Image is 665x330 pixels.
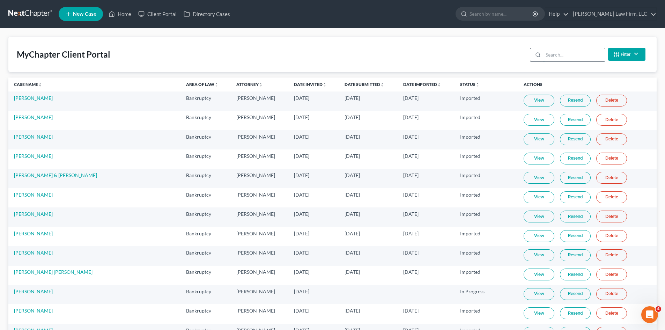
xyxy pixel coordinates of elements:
a: View [524,211,554,222]
td: [PERSON_NAME] [231,91,288,111]
span: [DATE] [403,192,419,198]
td: Imported [455,207,518,227]
a: [PERSON_NAME] [14,114,53,120]
td: [PERSON_NAME] [231,285,288,304]
i: unfold_more [38,83,42,87]
span: [DATE] [403,114,419,120]
a: Resend [560,307,591,319]
td: Imported [455,188,518,207]
td: Bankruptcy [180,246,231,265]
td: [PERSON_NAME] [231,266,288,285]
span: [DATE] [294,211,309,217]
i: unfold_more [323,83,327,87]
span: New Case [73,12,96,17]
a: [PERSON_NAME] [14,95,53,101]
i: unfold_more [437,83,441,87]
td: [PERSON_NAME] [231,227,288,246]
a: Client Portal [135,8,180,20]
td: Imported [455,246,518,265]
a: View [524,133,554,145]
a: View [524,249,554,261]
a: Delete [596,249,627,261]
a: View [524,95,554,107]
i: unfold_more [214,83,219,87]
span: [DATE] [403,134,419,140]
td: Bankruptcy [180,227,231,246]
a: Delete [596,211,627,222]
a: Case Nameunfold_more [14,82,42,87]
span: [DATE] [294,230,309,236]
span: [DATE] [294,192,309,198]
td: [PERSON_NAME] [231,304,288,323]
span: [DATE] [345,95,360,101]
td: Imported [455,111,518,130]
span: [DATE] [403,308,419,314]
i: unfold_more [380,83,384,87]
span: [DATE] [345,172,360,178]
td: [PERSON_NAME] [231,130,288,149]
span: [DATE] [294,250,309,256]
a: View [524,230,554,242]
span: [DATE] [294,172,309,178]
td: Bankruptcy [180,266,231,285]
td: Bankruptcy [180,169,231,188]
a: Resend [560,114,591,126]
td: Imported [455,130,518,149]
i: unfold_more [259,83,263,87]
a: Delete [596,114,627,126]
span: [DATE] [403,211,419,217]
span: [DATE] [294,95,309,101]
td: Imported [455,91,518,111]
a: Resend [560,211,591,222]
span: [DATE] [345,230,360,236]
a: [PERSON_NAME] [14,308,53,314]
span: [DATE] [294,134,309,140]
td: Bankruptcy [180,91,231,111]
a: Delete [596,288,627,300]
span: [DATE] [403,250,419,256]
span: [DATE] [403,172,419,178]
td: Imported [455,169,518,188]
td: Bankruptcy [180,207,231,227]
a: [PERSON_NAME] Law Firm, LLC [569,8,656,20]
a: Statusunfold_more [460,82,480,87]
i: unfold_more [475,83,480,87]
input: Search by name... [470,7,533,20]
span: [DATE] [345,114,360,120]
span: [DATE] [345,153,360,159]
a: Attorneyunfold_more [236,82,263,87]
td: Imported [455,266,518,285]
a: Resend [560,249,591,261]
a: Resend [560,269,591,280]
a: [PERSON_NAME] [14,250,53,256]
span: [DATE] [294,153,309,159]
a: [PERSON_NAME] [14,288,53,294]
td: [PERSON_NAME] [231,169,288,188]
span: [DATE] [294,288,309,294]
a: Home [105,8,135,20]
span: [DATE] [345,211,360,217]
a: Date Submittedunfold_more [345,82,384,87]
a: Resend [560,133,591,145]
span: [DATE] [294,114,309,120]
span: 4 [656,306,661,312]
div: MyChapter Client Portal [17,49,110,60]
a: [PERSON_NAME] [14,230,53,236]
a: View [524,191,554,203]
a: View [524,269,554,280]
a: Resend [560,191,591,203]
td: Bankruptcy [180,304,231,323]
td: Imported [455,149,518,169]
a: Delete [596,191,627,203]
a: Resend [560,172,591,184]
span: [DATE] [403,95,419,101]
td: Bankruptcy [180,188,231,207]
a: Delete [596,307,627,319]
span: [DATE] [345,269,360,275]
a: Delete [596,133,627,145]
a: Delete [596,153,627,164]
a: View [524,172,554,184]
td: In Progress [455,285,518,304]
span: [DATE] [294,308,309,314]
td: [PERSON_NAME] [231,188,288,207]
